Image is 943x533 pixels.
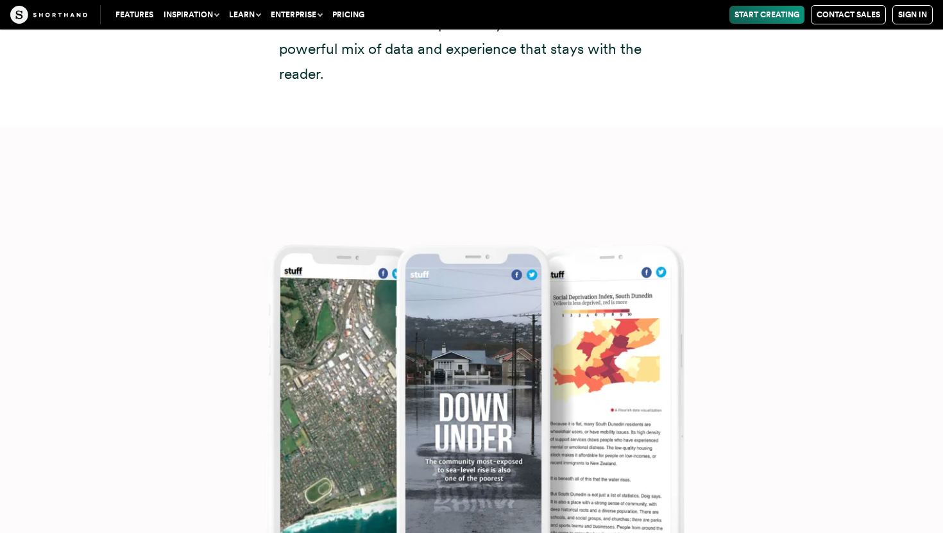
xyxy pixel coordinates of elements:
button: Learn [224,6,266,24]
a: Pricing [327,6,370,24]
a: Start Creating [729,6,804,24]
img: The Craft [10,6,87,24]
a: Features [110,6,158,24]
button: Inspiration [158,6,224,24]
a: Contact Sales [811,5,886,24]
a: Sign in [892,5,933,24]
button: Enterprise [266,6,327,24]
